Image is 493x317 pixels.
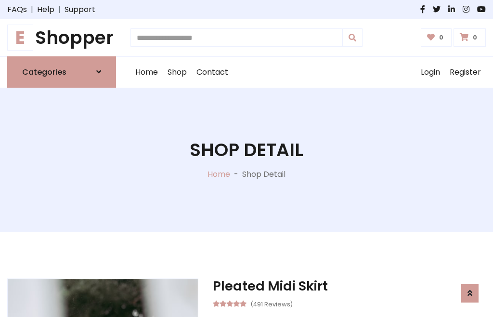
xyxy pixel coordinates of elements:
[7,4,27,15] a: FAQs
[250,298,293,309] small: (491 Reviews)
[416,57,445,88] a: Login
[437,33,446,42] span: 0
[7,56,116,88] a: Categories
[7,27,116,49] h1: Shopper
[65,4,95,15] a: Support
[37,4,54,15] a: Help
[213,278,486,294] h3: Pleated Midi Skirt
[445,57,486,88] a: Register
[7,27,116,49] a: EShopper
[130,57,163,88] a: Home
[22,67,66,77] h6: Categories
[7,25,33,51] span: E
[192,57,233,88] a: Contact
[242,169,285,180] p: Shop Detail
[230,169,242,180] p: -
[54,4,65,15] span: |
[454,28,486,47] a: 0
[163,57,192,88] a: Shop
[190,139,303,161] h1: Shop Detail
[421,28,452,47] a: 0
[470,33,480,42] span: 0
[208,169,230,180] a: Home
[27,4,37,15] span: |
